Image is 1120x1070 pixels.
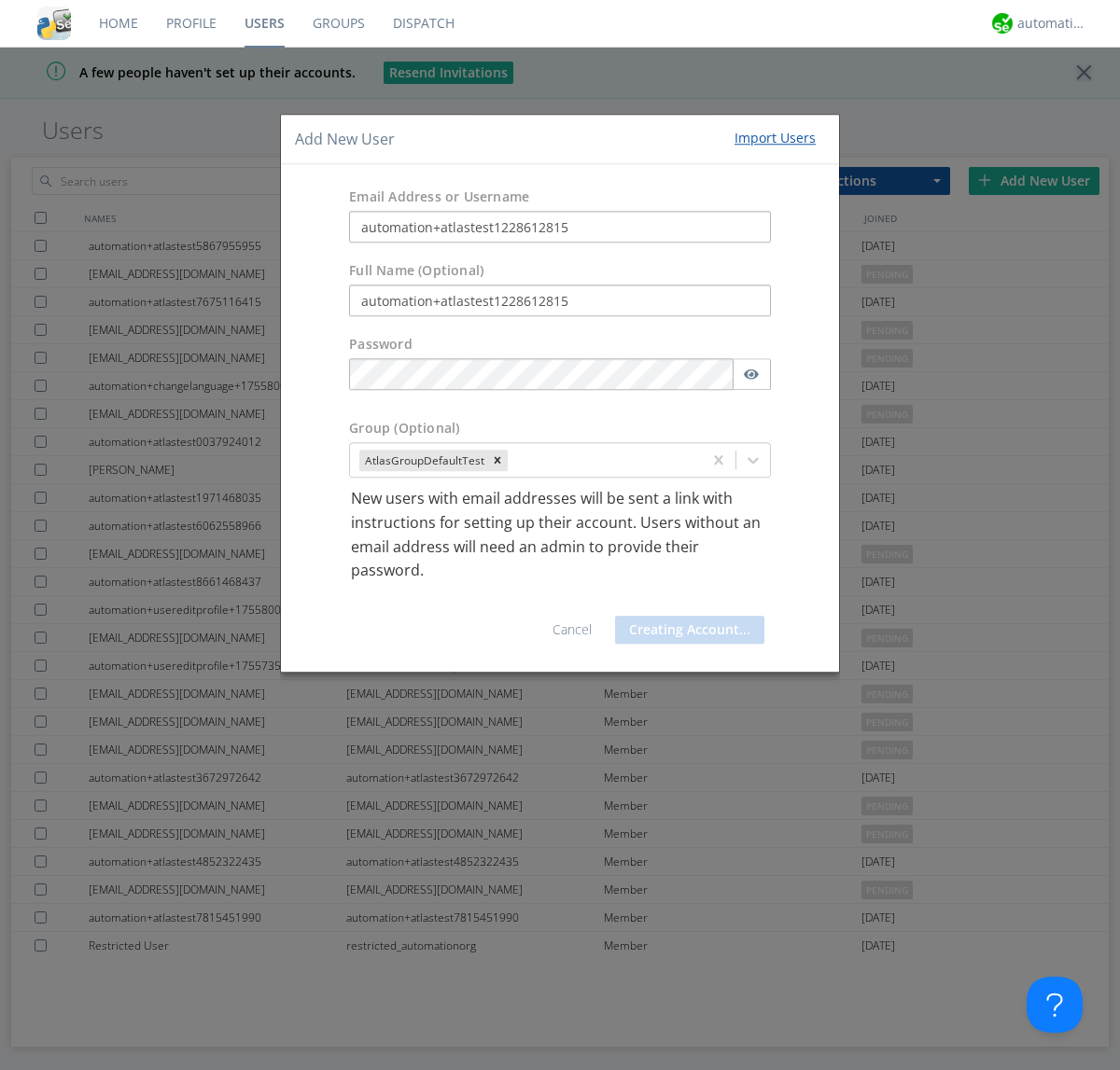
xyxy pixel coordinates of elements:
img: cddb5a64eb264b2086981ab96f4c1ba7 [37,7,71,40]
label: Password [349,336,413,354]
p: New users with email addresses will be sent a link with instructions for setting up their account... [351,488,769,583]
div: Import Users [735,129,816,147]
div: Remove AtlasGroupDefaultTest [487,450,508,471]
h4: Add New User [295,129,395,150]
div: AtlasGroupDefaultTest [359,450,487,471]
label: Group (Optional) [349,420,459,438]
label: Email Address or Username [349,188,529,207]
input: e.g. email@address.com, Housekeeping1 [349,212,771,243]
a: Cancel [553,620,592,638]
div: automation+atlas [1017,14,1087,33]
label: Full Name (Optional) [349,262,483,281]
input: Julie Appleseed [349,285,771,317]
img: d2d01cd9b4174d08988066c6d424eccd [992,13,1013,34]
button: Creating Account... [615,616,764,644]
